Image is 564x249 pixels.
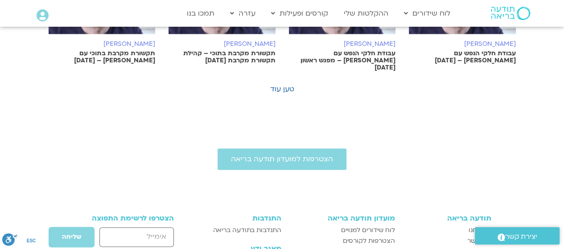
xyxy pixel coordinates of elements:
a: מי אנחנו [404,225,491,236]
h6: [PERSON_NAME] [409,41,516,48]
h3: מועדון תודעה בריאה [290,214,395,222]
a: התנדבות בתודעה בריאה [198,225,281,236]
p: תקשורת מקרבת בתוכי – קהילת תקשורת מקרבת [DATE] [169,50,276,64]
h3: התנדבות [198,214,281,222]
h3: תודעה בריאה [404,214,491,222]
a: הצטרפות למועדון תודעה בריאה [218,148,346,170]
span: מי אנחנו [469,225,491,236]
a: לוח שידורים [399,5,455,22]
a: תמכו בנו [182,5,219,22]
span: לוח שידורים למנויים [341,225,395,236]
button: שליחה [48,226,95,248]
h6: [PERSON_NAME] [49,41,156,48]
span: צור קשר [467,236,491,246]
span: התנדבות בתודעה בריאה [213,225,281,236]
a: עזרה [226,5,260,22]
a: טען עוד [270,84,294,94]
h6: [PERSON_NAME] [169,41,276,48]
h6: [PERSON_NAME] [289,41,396,48]
h3: הצטרפו לרשימת התפוצה [73,214,174,222]
span: יצירת קשר [505,231,537,243]
input: אימייל [99,227,174,246]
a: צור קשר [404,236,491,246]
span: שליחה [62,233,81,241]
a: הצטרפות לקורסים [290,236,395,246]
a: ההקלטות שלי [339,5,393,22]
p: תקשורת מקרבת בתוכי עם [PERSON_NAME] – [DATE] [49,50,156,64]
a: יצירת קשר [475,227,560,245]
span: הצטרפות לקורסים [343,236,395,246]
span: הצטרפות למועדון תודעה בריאה [231,155,333,163]
a: קורסים ופעילות [267,5,333,22]
p: עבודת חלקי הנפש עם [PERSON_NAME] – [DATE] [409,50,516,64]
img: תודעה בריאה [491,7,530,20]
p: עבודת חלקי הנפש עם [PERSON_NAME] – מפגש ראשון [DATE] [289,50,396,71]
a: לוח שידורים למנויים [290,225,395,236]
